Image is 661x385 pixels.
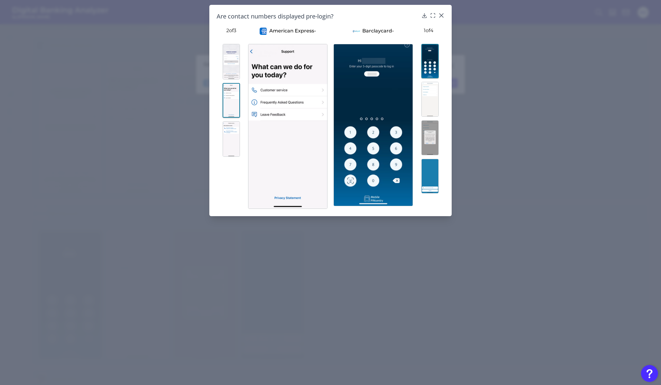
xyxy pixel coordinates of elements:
[217,12,419,20] h2: Are contact numbers displayed pre-login?
[217,28,246,33] p: 2 of 3
[413,28,444,33] p: 1 of 4
[269,28,316,34] p: American Express -
[362,28,394,34] p: Barclaycard -
[641,365,658,382] button: Open Resource Center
